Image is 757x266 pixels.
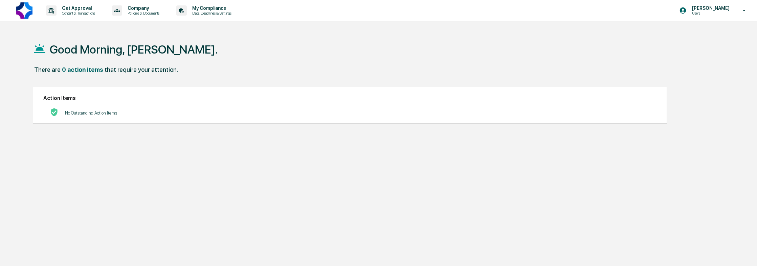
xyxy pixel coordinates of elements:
p: Get Approval [57,5,98,11]
p: Users [687,11,733,16]
div: 0 action items [62,66,103,73]
h2: Action Items [43,95,656,101]
p: Content & Transactions [57,11,98,16]
img: logo [16,2,32,19]
p: Data, Deadlines & Settings [187,11,235,16]
h1: Good Morning, [PERSON_NAME]. [50,43,218,56]
img: No Actions logo [50,108,58,116]
div: that require your attention. [105,66,178,73]
p: Policies & Documents [122,11,163,16]
p: My Compliance [187,5,235,11]
p: Company [122,5,163,11]
p: [PERSON_NAME] [687,5,733,11]
p: No Outstanding Action Items [65,110,117,116]
div: There are [34,66,61,73]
